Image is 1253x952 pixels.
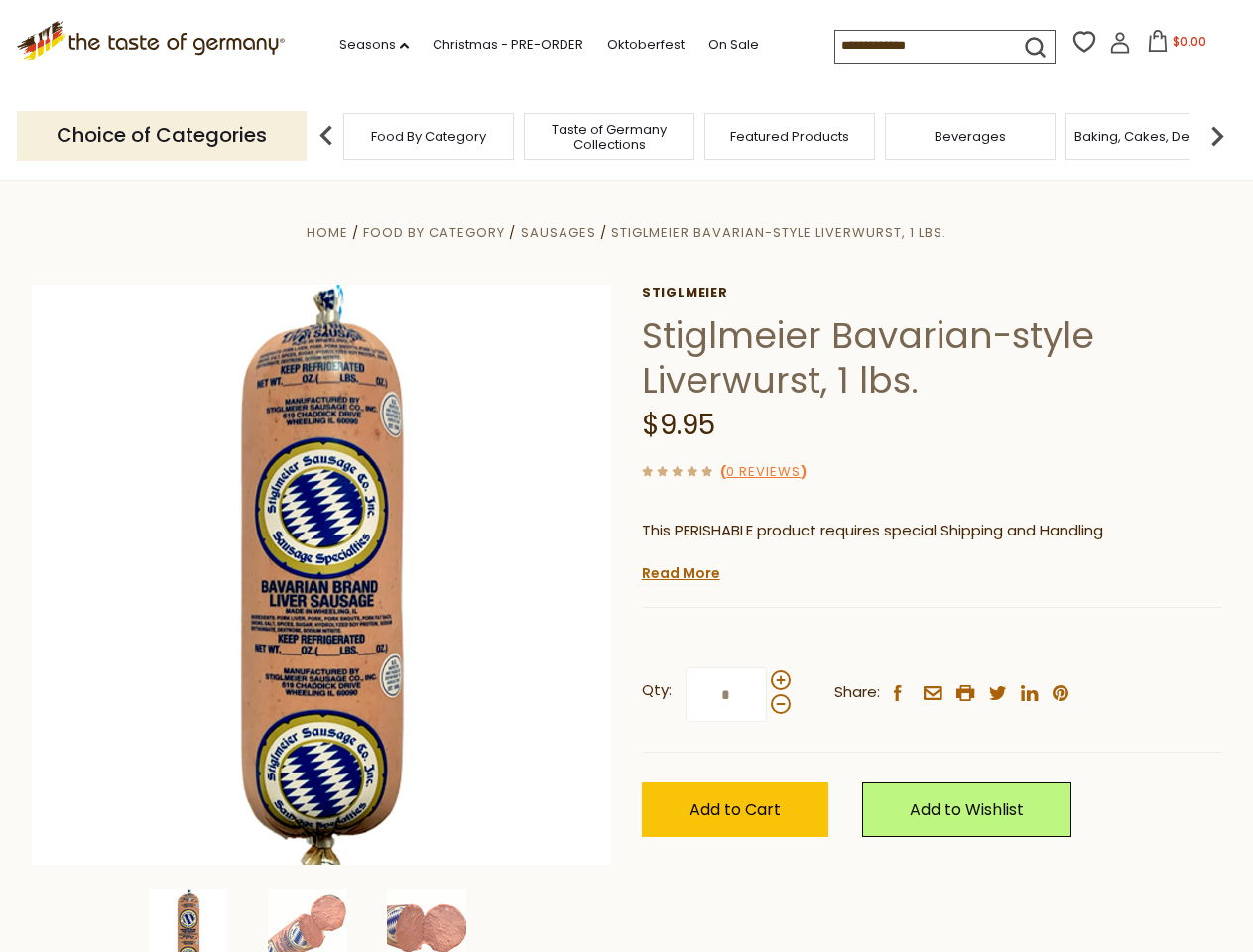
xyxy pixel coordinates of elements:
button: $0.00 [1135,30,1219,59]
h1: Stiglmeier Bavarian-style Liverwurst, 1 lbs. [642,313,1222,403]
img: previous arrow [307,116,346,156]
p: Choice of Categories [17,111,307,160]
a: Home [307,223,348,242]
a: Featured Products [730,129,849,144]
a: 0 Reviews [726,462,801,483]
button: Add to Cart [642,782,828,837]
strong: Qty: [642,678,672,703]
input: Qty: [686,667,767,722]
img: Stiglmeier Bavarian-style Liverwurst, 1 lbs. [32,285,612,865]
a: Stiglmeier Bavarian-style Liverwurst, 1 lbs. [611,223,946,242]
a: Read More [642,563,720,583]
a: Oktoberfest [607,34,685,56]
a: Seasons [339,34,409,56]
a: Christmas - PRE-ORDER [433,34,583,56]
span: $0.00 [1173,33,1206,50]
a: Baking, Cakes, Desserts [1074,129,1228,144]
span: Add to Cart [689,798,781,821]
a: Add to Wishlist [862,782,1071,837]
li: We will ship this product in heat-protective packaging and ice. [661,558,1222,583]
span: ( ) [720,462,807,481]
p: This PERISHABLE product requires special Shipping and Handling [642,519,1222,543]
img: next arrow [1197,116,1237,156]
a: Stiglmeier [642,285,1222,300]
a: On Sale [708,34,759,56]
a: Taste of Germany Collections [530,122,689,152]
a: Beverages [935,129,1006,144]
span: $9.95 [642,406,715,444]
span: Share: [834,680,880,705]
